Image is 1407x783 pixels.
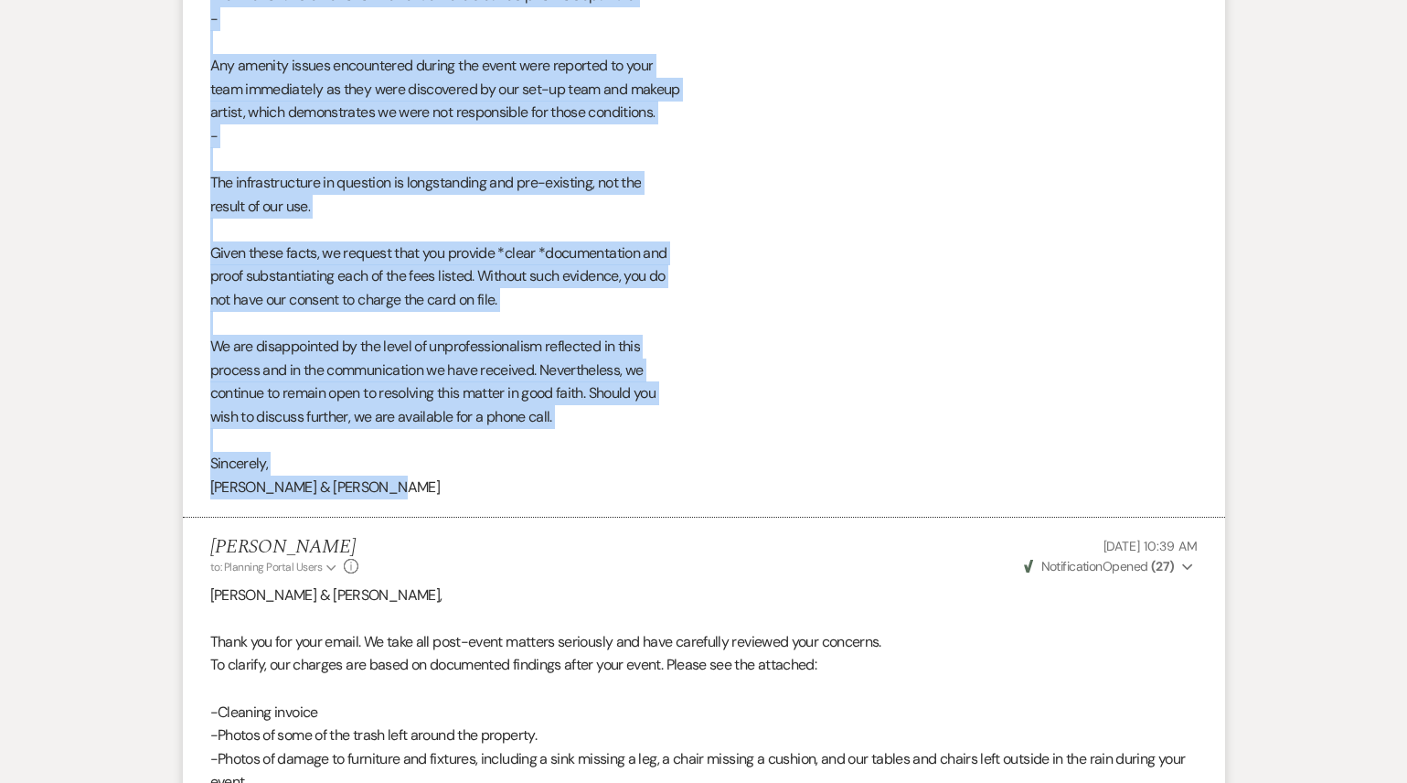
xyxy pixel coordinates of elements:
[1151,558,1175,574] strong: ( 27 )
[1041,558,1103,574] span: Notification
[1021,557,1197,576] button: NotificationOpened (27)
[210,724,1198,747] p: -Photos of some of the trash left around the property.
[210,630,1198,654] p: Thank you for your email. We take all post-event matters seriously and have carefully reviewed yo...
[210,560,323,574] span: to: Planning Portal Users
[210,701,1198,724] p: -Cleaning invoice
[210,653,1198,677] p: To clarify, our charges are based on documented findings after your event. Please see the attached:
[1024,558,1175,574] span: Opened
[210,559,340,575] button: to: Planning Portal Users
[1103,538,1198,554] span: [DATE] 10:39 AM
[210,536,359,559] h5: [PERSON_NAME]
[210,584,1198,607] p: [PERSON_NAME] & [PERSON_NAME],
